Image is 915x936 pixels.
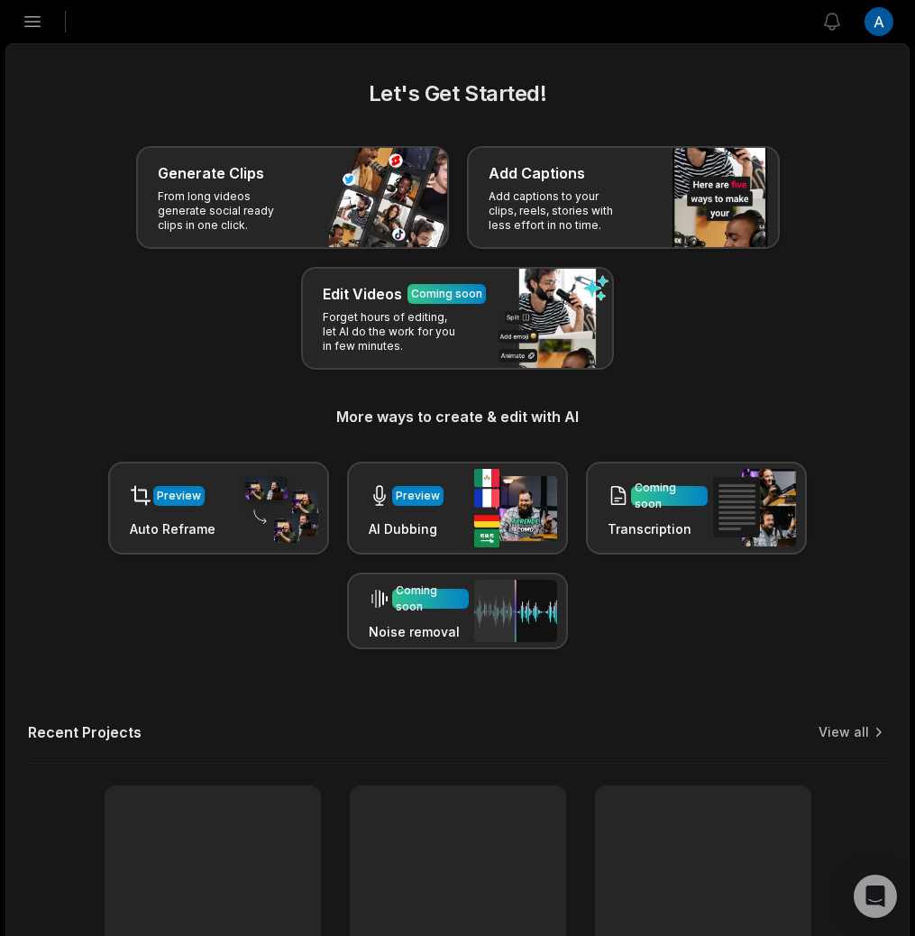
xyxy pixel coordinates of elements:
[608,519,708,538] h3: Transcription
[713,469,796,546] img: transcription.png
[130,519,215,538] h3: Auto Reframe
[854,875,897,918] div: Open Intercom Messenger
[235,473,318,544] img: auto_reframe.png
[157,488,201,504] div: Preview
[369,519,444,538] h3: AI Dubbing
[489,189,628,233] p: Add captions to your clips, reels, stories with less effort in no time.
[323,283,402,305] h3: Edit Videos
[396,488,440,504] div: Preview
[819,723,869,741] a: View all
[489,162,585,184] h3: Add Captions
[28,78,887,110] h2: Let's Get Started!
[369,622,469,641] h3: Noise removal
[28,406,887,427] h3: More ways to create & edit with AI
[28,723,142,741] h2: Recent Projects
[474,580,557,642] img: noise_removal.png
[635,480,704,512] div: Coming soon
[411,286,482,302] div: Coming soon
[158,189,297,233] p: From long videos generate social ready clips in one click.
[474,469,557,547] img: ai_dubbing.png
[396,583,465,615] div: Coming soon
[158,162,264,184] h3: Generate Clips
[323,310,462,353] p: Forget hours of editing, let AI do the work for you in few minutes.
